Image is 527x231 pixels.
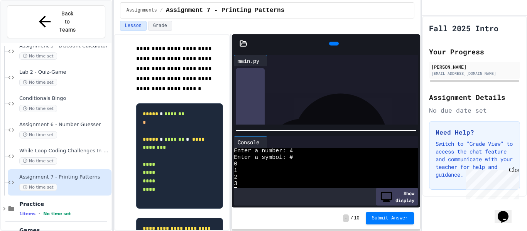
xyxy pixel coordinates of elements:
div: Chat with us now!Close [3,3,53,49]
div: Console [234,136,267,148]
h1: Fall 2025 Intro [429,23,498,34]
span: No time set [19,79,57,86]
div: main.py [234,55,267,66]
span: - [343,214,349,222]
button: Submit Answer [366,212,414,224]
span: • [39,211,40,217]
p: Switch to "Grade View" to access the chat feature and communicate with your teacher for help and ... [436,140,513,179]
span: Practice [19,201,110,207]
span: Assignment 7 - Printing Patterns [19,174,110,180]
iframe: chat widget [463,167,519,199]
span: Conditionals Bingo [19,95,110,102]
span: Assignment 7 - Printing Patterns [166,6,284,15]
h3: Need Help? [436,128,513,137]
button: Back to Teams [7,5,105,38]
span: Back to Teams [58,10,76,34]
span: Lab 2 - Quiz-Game [19,69,110,76]
span: No time set [19,184,57,191]
div: [PERSON_NAME] [431,63,518,70]
span: Submit Answer [372,215,408,221]
div: History [236,68,265,220]
span: / [350,215,353,221]
span: Assignments [127,7,157,13]
span: 1 [234,167,237,174]
span: 10 [354,215,359,221]
span: 3 [234,180,237,187]
div: [EMAIL_ADDRESS][DOMAIN_NAME] [431,71,518,76]
iframe: chat widget [495,200,519,223]
span: While Loop Coding Challenges In-Class [19,148,110,154]
span: 1 items [19,211,35,216]
span: Enter a symbol: # [234,154,293,161]
span: 2 [234,174,237,180]
span: Assignment 5 - Discount Calculator [19,43,110,49]
span: No time set [19,52,57,60]
h2: Your Progress [429,46,520,57]
span: No time set [19,131,57,138]
div: Console [234,138,263,146]
span: No time set [19,105,57,112]
button: Lesson [120,21,147,31]
div: main.py [234,57,263,65]
div: No due date set [429,106,520,115]
h2: Assignment Details [429,92,520,103]
span: No time set [19,157,57,165]
div: Show display [376,188,418,206]
span: Assignment 6 - Number Guesser [19,121,110,128]
span: Enter a number: 4 [234,148,293,154]
span: 0 [234,161,237,167]
span: / [160,7,163,13]
button: Grade [148,21,172,31]
span: No time set [43,211,71,216]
